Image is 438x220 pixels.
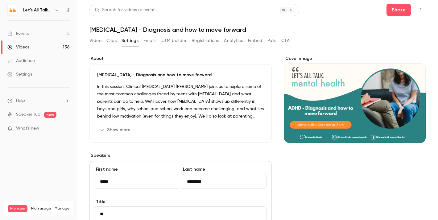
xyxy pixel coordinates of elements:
button: Polls [267,36,276,46]
label: About [89,56,272,62]
div: Audience [7,58,35,64]
li: help-dropdown-opener [7,98,70,104]
span: new [44,112,56,118]
a: Manage [55,206,69,211]
a: SpeakerHub [16,111,40,118]
img: Let's All Talk Mental Health [8,5,18,15]
button: Top Bar Actions [416,5,426,15]
p: In this session, Clinical [MEDICAL_DATA] [PERSON_NAME] joins us to explore some of the most commo... [97,83,264,120]
div: Videos [7,44,29,50]
h6: Let's All Talk Mental Health [23,7,52,13]
label: First name [95,166,179,172]
span: What's new [16,125,39,132]
button: Share [386,4,411,16]
span: Premium [8,205,27,212]
iframe: Noticeable Trigger [62,126,70,131]
div: Settings [7,71,32,77]
label: Speakers [89,152,272,159]
span: Help [16,98,25,104]
button: Analytics [224,36,243,46]
button: Clips [106,36,117,46]
button: CTA [281,36,290,46]
h1: [MEDICAL_DATA] - Diagnosis and how to move forward [89,26,426,33]
section: Cover image [284,56,426,143]
label: Cover image [284,56,426,62]
div: Events [7,31,29,37]
div: Search for videos or events [95,7,156,13]
button: UTM builder [162,36,187,46]
label: Title [95,199,267,205]
label: Last name [182,166,266,172]
button: Embed [248,36,262,46]
button: Emails [143,36,156,46]
button: Settings [122,36,138,46]
button: Show more [97,125,134,135]
span: Plan usage [31,206,51,211]
button: Video [89,36,101,46]
p: [MEDICAL_DATA] - Diagnosis and how to move forward [97,72,264,78]
button: Registrations [192,36,219,46]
